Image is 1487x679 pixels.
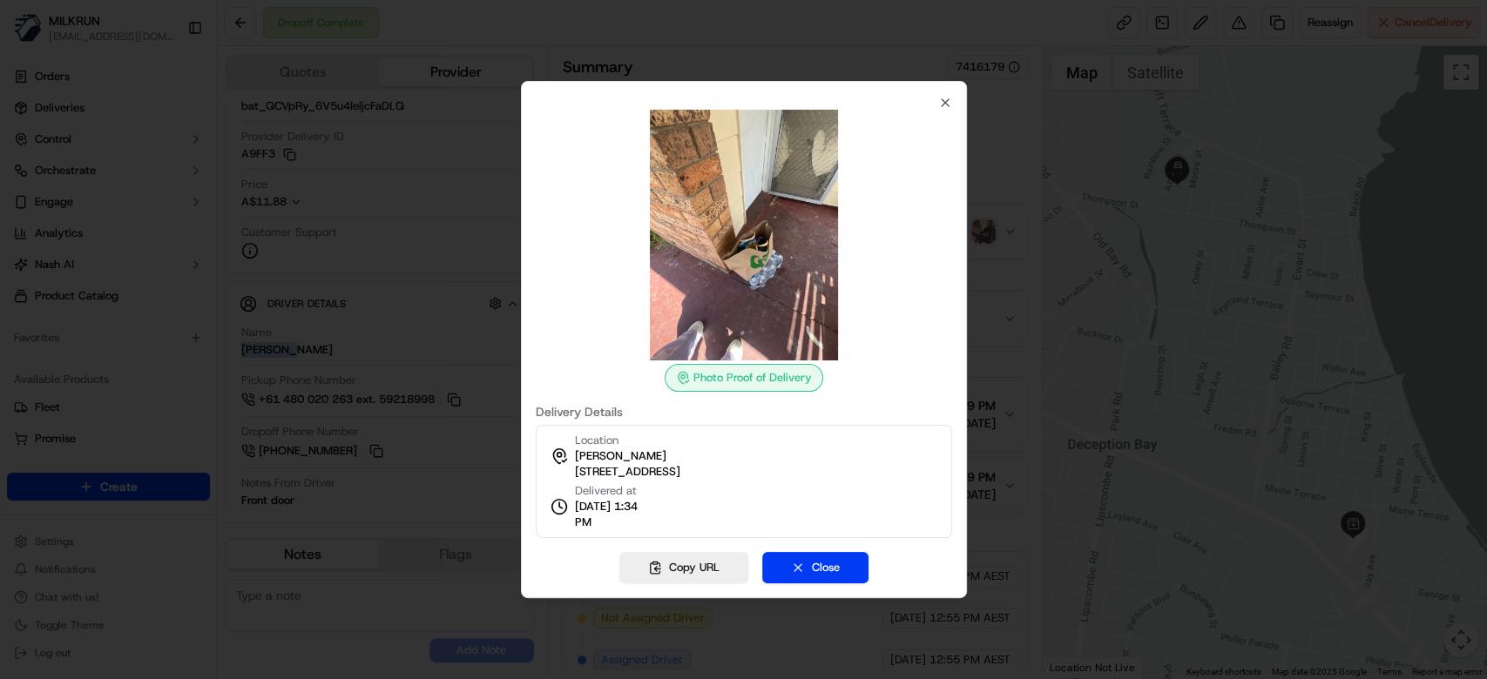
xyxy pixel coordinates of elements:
[665,364,823,392] div: Photo Proof of Delivery
[574,433,618,448] span: Location
[574,499,654,530] span: [DATE] 1:34 PM
[618,110,869,360] img: photo_proof_of_delivery image
[574,464,679,480] span: [STREET_ADDRESS]
[535,406,951,418] label: Delivery Details
[762,552,869,583] button: Close
[619,552,748,583] button: Copy URL
[574,483,654,499] span: Delivered at
[574,448,666,464] span: [PERSON_NAME]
